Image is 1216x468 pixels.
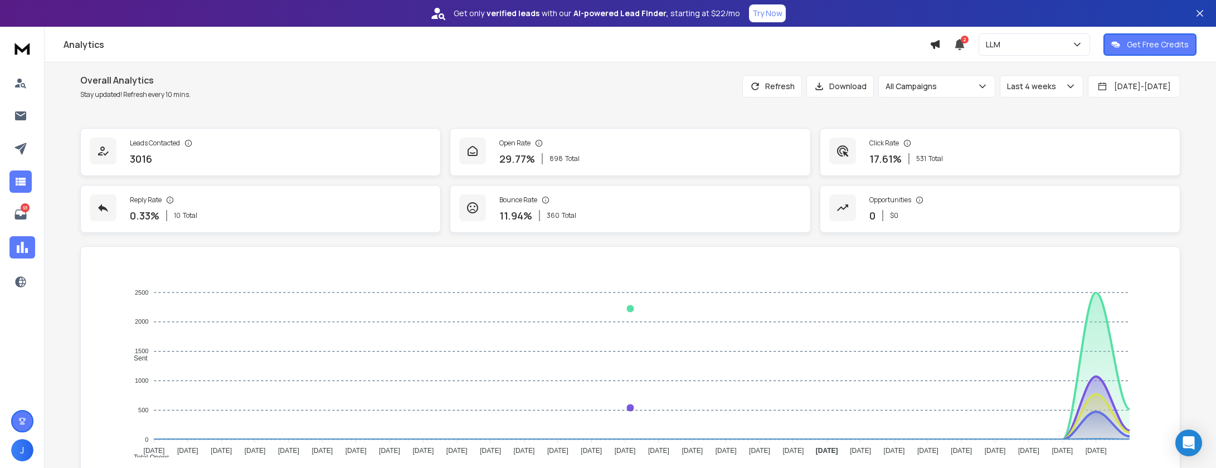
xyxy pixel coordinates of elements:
[547,211,560,220] span: 360
[499,151,535,167] p: 29.77 %
[211,447,232,455] tspan: [DATE]
[565,154,580,163] span: Total
[499,208,532,223] p: 11.94 %
[783,447,804,455] tspan: [DATE]
[499,139,531,148] p: Open Rate
[749,4,786,22] button: Try Now
[80,90,191,99] p: Stay updated! Refresh every 10 mins.
[951,447,972,455] tspan: [DATE]
[749,447,770,455] tspan: [DATE]
[986,39,1005,50] p: LLM
[450,128,810,176] a: Open Rate29.77%898Total
[562,211,576,220] span: Total
[573,8,668,19] strong: AI-powered Lead Finder,
[11,439,33,461] button: J
[135,377,148,384] tspan: 1000
[480,447,501,455] tspan: [DATE]
[135,289,148,296] tspan: 2500
[177,447,198,455] tspan: [DATE]
[312,447,333,455] tspan: [DATE]
[581,447,602,455] tspan: [DATE]
[125,354,148,362] span: Sent
[450,185,810,233] a: Bounce Rate11.94%360Total
[130,139,180,148] p: Leads Contacted
[890,211,898,220] p: $ 0
[1007,81,1061,92] p: Last 4 weeks
[615,447,636,455] tspan: [DATE]
[130,196,162,204] p: Reply Rate
[183,211,197,220] span: Total
[869,208,875,223] p: 0
[379,447,400,455] tspan: [DATE]
[928,154,943,163] span: Total
[1103,33,1196,56] button: Get Free Credits
[1018,447,1039,455] tspan: [DATE]
[454,8,740,19] p: Get only with our starting at $22/mo
[682,447,703,455] tspan: [DATE]
[985,447,1006,455] tspan: [DATE]
[80,128,441,176] a: Leads Contacted3016
[869,151,902,167] p: 17.61 %
[21,203,30,212] p: 93
[869,196,911,204] p: Opportunities
[869,139,899,148] p: Click Rate
[820,185,1180,233] a: Opportunities0$0
[742,75,802,97] button: Refresh
[135,348,148,354] tspan: 1500
[850,447,871,455] tspan: [DATE]
[135,319,148,325] tspan: 2000
[547,447,568,455] tspan: [DATE]
[752,8,782,19] p: Try Now
[884,447,905,455] tspan: [DATE]
[145,436,148,443] tspan: 0
[80,185,441,233] a: Reply Rate0.33%10Total
[1175,430,1202,456] div: Open Intercom Messenger
[9,203,32,226] a: 93
[244,447,265,455] tspan: [DATE]
[130,151,152,167] p: 3016
[412,447,434,455] tspan: [DATE]
[64,38,930,51] h1: Analytics
[886,81,941,92] p: All Campaigns
[648,447,669,455] tspan: [DATE]
[174,211,181,220] span: 10
[816,447,838,455] tspan: [DATE]
[514,447,535,455] tspan: [DATE]
[138,407,148,413] tspan: 500
[80,74,191,87] h1: Overall Analytics
[765,81,795,92] p: Refresh
[916,154,926,163] span: 531
[487,8,539,19] strong: verified leads
[346,447,367,455] tspan: [DATE]
[446,447,468,455] tspan: [DATE]
[961,36,969,43] span: 2
[143,447,164,455] tspan: [DATE]
[917,447,938,455] tspan: [DATE]
[1086,447,1107,455] tspan: [DATE]
[130,208,159,223] p: 0.33 %
[11,38,33,58] img: logo
[806,75,874,97] button: Download
[278,447,299,455] tspan: [DATE]
[125,454,169,461] span: Total Opens
[499,196,537,204] p: Bounce Rate
[716,447,737,455] tspan: [DATE]
[1052,447,1073,455] tspan: [DATE]
[1127,39,1189,50] p: Get Free Credits
[549,154,563,163] span: 898
[829,81,867,92] p: Download
[1088,75,1180,97] button: [DATE]-[DATE]
[820,128,1180,176] a: Click Rate17.61%531Total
